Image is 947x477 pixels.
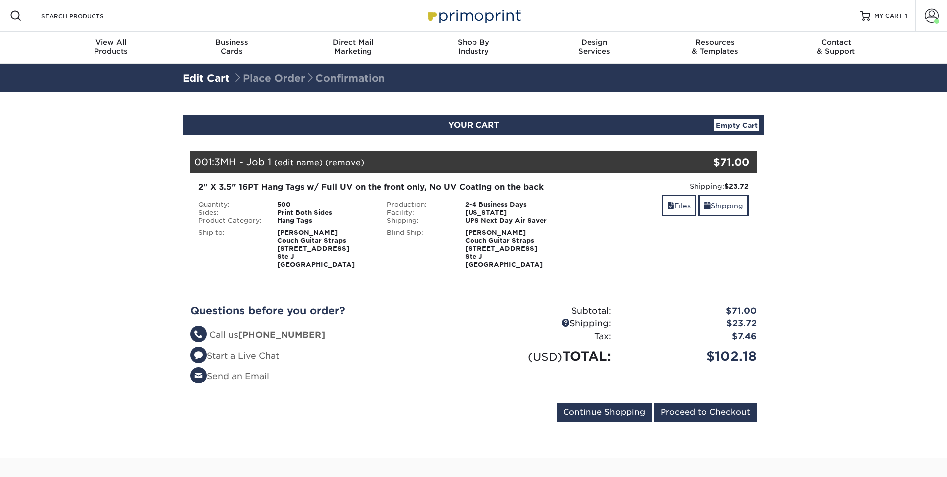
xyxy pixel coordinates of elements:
div: Hang Tags [270,217,379,225]
div: $71.00 [619,305,764,318]
div: Marketing [292,38,413,56]
a: Edit Cart [183,72,230,84]
div: UPS Next Day Air Saver [458,217,568,225]
div: Industry [413,38,534,56]
div: & Templates [655,38,775,56]
span: Place Order Confirmation [233,72,385,84]
strong: $23.72 [724,182,749,190]
span: View All [51,38,172,47]
a: Files [662,195,696,216]
div: & Support [775,38,896,56]
a: Send an Email [190,371,269,381]
div: Tax: [473,330,619,343]
div: 2-4 Business Days [458,201,568,209]
input: SEARCH PRODUCTS..... [40,10,137,22]
a: View AllProducts [51,32,172,64]
span: Contact [775,38,896,47]
div: Print Both Sides [270,209,379,217]
input: Proceed to Checkout [654,403,757,422]
a: Start a Live Chat [190,351,279,361]
img: Primoprint [424,5,523,26]
a: Shop ByIndustry [413,32,534,64]
strong: [PHONE_NUMBER] [238,330,325,340]
span: 1 [905,12,907,19]
a: Empty Cart [714,119,759,131]
div: Production: [379,201,458,209]
strong: [PERSON_NAME] Couch Guitar Straps [STREET_ADDRESS] Ste J [GEOGRAPHIC_DATA] [465,229,543,268]
div: Shipping: [575,181,749,191]
div: Sides: [191,209,270,217]
div: Ship to: [191,229,270,269]
a: Contact& Support [775,32,896,64]
span: Shop By [413,38,534,47]
div: Subtotal: [473,305,619,318]
div: $23.72 [619,317,764,330]
div: 001: [190,151,662,173]
strong: [PERSON_NAME] Couch Guitar Straps [STREET_ADDRESS] Ste J [GEOGRAPHIC_DATA] [277,229,355,268]
h2: Questions before you order? [190,305,466,317]
div: Shipping: [379,217,458,225]
div: Cards [172,38,292,56]
a: Direct MailMarketing [292,32,413,64]
div: 500 [270,201,379,209]
div: Services [534,38,655,56]
span: Business [172,38,292,47]
span: MY CART [874,12,903,20]
div: Blind Ship: [379,229,458,269]
span: Resources [655,38,775,47]
div: Products [51,38,172,56]
span: YOUR CART [448,120,499,130]
a: (edit name) [274,158,323,167]
a: DesignServices [534,32,655,64]
div: 2" X 3.5" 16PT Hang Tags w/ Full UV on the front only, No UV Coating on the back [198,181,560,193]
div: TOTAL: [473,347,619,366]
div: $7.46 [619,330,764,343]
div: Product Category: [191,217,270,225]
div: Shipping: [473,317,619,330]
div: $102.18 [619,347,764,366]
a: Shipping [698,195,749,216]
div: Quantity: [191,201,270,209]
a: (remove) [325,158,364,167]
small: (USD) [528,350,562,363]
a: Resources& Templates [655,32,775,64]
span: files [667,202,674,210]
li: Call us [190,329,466,342]
span: Design [534,38,655,47]
span: Direct Mail [292,38,413,47]
div: [US_STATE] [458,209,568,217]
div: $71.00 [662,155,749,170]
a: BusinessCards [172,32,292,64]
div: Facility: [379,209,458,217]
span: shipping [704,202,711,210]
span: 3MH - Job 1 [214,156,271,167]
input: Continue Shopping [557,403,652,422]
